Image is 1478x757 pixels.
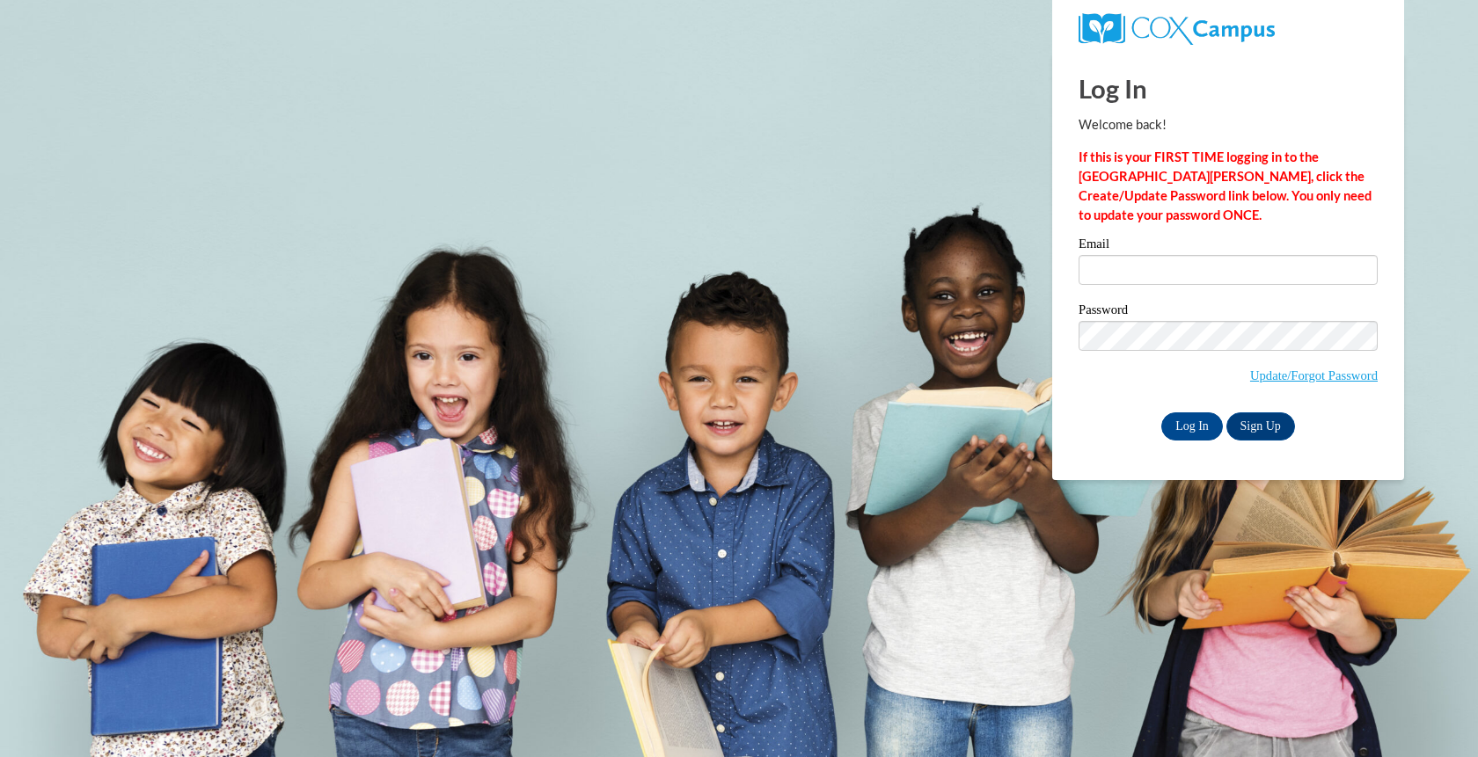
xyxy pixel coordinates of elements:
[1161,412,1223,440] input: Log In
[1250,368,1378,382] a: Update/Forgot Password
[1079,303,1378,321] label: Password
[1226,412,1295,440] a: Sign Up
[1079,70,1378,106] h1: Log In
[1079,115,1378,135] p: Welcome back!
[1079,149,1372,222] strong: If this is your FIRST TIME logging in to the [GEOGRAPHIC_DATA][PERSON_NAME], click the Create/Upd...
[1079,237,1378,255] label: Email
[1079,13,1275,45] img: COX Campus
[1079,20,1275,35] a: COX Campus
